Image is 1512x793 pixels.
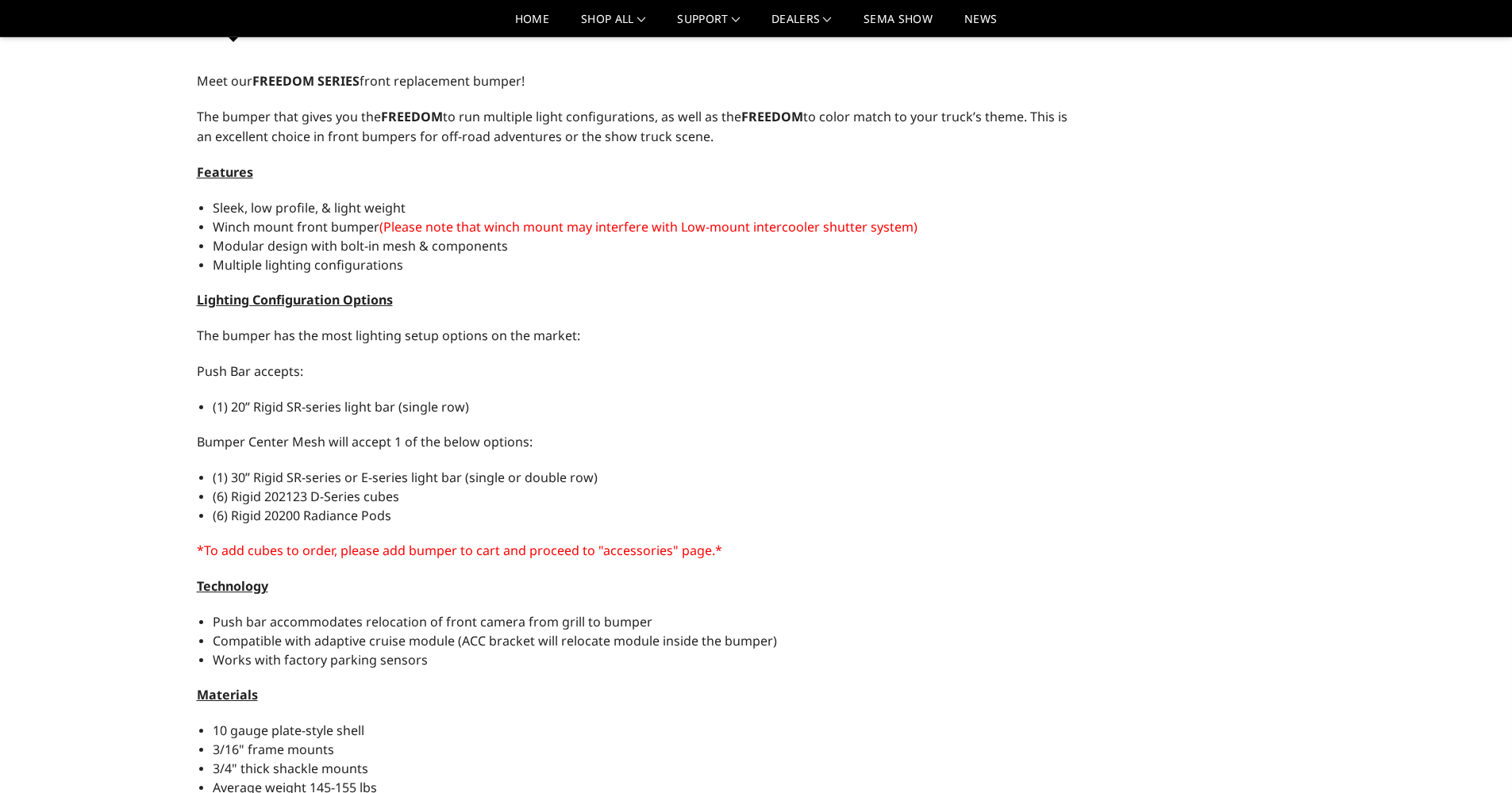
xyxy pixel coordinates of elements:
[197,327,580,344] span: The bumper has the most lighting setup options on the market:
[864,13,933,36] a: SEMA Show
[213,218,918,236] span: Winch mount front bumper
[213,488,399,505] span: (6) Rigid 202123 D-Series cubes
[515,13,549,36] a: Home
[197,362,303,380] span: Push Bar accepts:
[197,577,268,595] span: Technology
[964,13,997,36] a: News
[197,163,253,181] span: Features
[213,741,334,758] span: 3/16" frame mounts
[213,651,428,668] span: Works with factory parking sensors
[213,760,368,777] span: 3/4" thick shackle mounts
[197,108,1068,145] span: The bumper that gives you the to run multiple light configurations, as well as the to color match...
[771,13,832,36] a: Dealers
[213,256,403,274] span: Multiple lighting configurations
[213,199,406,216] span: Sleek, low profile, & light weight
[383,218,918,236] span: Please note that winch mount may interfere with Low-mount intercooler shutter system)
[1433,717,1512,793] iframe: Chat Widget
[213,398,469,416] span: (1) 20” Rigid SR-series light bar (single row)
[213,632,777,649] span: Compatible with adaptive cruise module (ACC bracket will relocate module inside the bumper)
[381,108,443,125] strong: FREEDOM
[677,13,740,36] a: Support
[741,108,803,125] strong: FREEDOM
[197,433,533,450] span: Bumper Center Mesh will accept 1 of the below options:
[213,469,598,486] span: (1) 30” Rigid SR-series or E-series light bar (single or double row)
[581,13,645,36] a: shop all
[197,72,525,90] span: Meet our front replacement bumper!
[213,507,391,524] span: (6) Rigid 20200 Radiance Pods
[197,542,722,559] span: *To add cubes to order, please add bumper to cart and proceed to "accessories" page.*
[213,237,508,255] span: Modular design with bolt-in mesh & components
[197,291,393,308] span: Lighting Configuration Options
[213,722,364,739] span: 10 gauge plate-style shell
[252,72,360,90] strong: FREEDOM SERIES
[197,686,258,703] span: Materials
[213,613,652,630] span: Push bar accommodates relocation of front camera from grill to bumper
[379,218,383,236] span: (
